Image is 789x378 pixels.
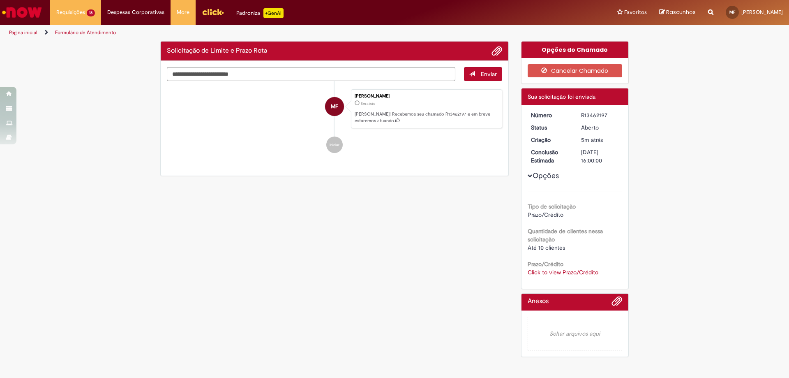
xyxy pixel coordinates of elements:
div: R13462197 [581,111,619,119]
span: Enviar [481,70,497,78]
span: 5m atrás [361,101,375,106]
button: Enviar [464,67,502,81]
b: Quantidade de clientes nessa solicitação [528,227,603,243]
span: Favoritos [624,8,647,16]
ul: Histórico de tíquete [167,81,502,162]
span: Despesas Corporativas [107,8,164,16]
h2: Solicitação de Limite e Prazo Rota Histórico de tíquete [167,47,267,55]
b: Prazo/Crédito [528,260,563,268]
button: Adicionar anexos [491,46,502,56]
a: Página inicial [9,29,37,36]
dt: Conclusão Estimada [525,148,575,165]
span: MF [729,9,735,15]
div: [DATE] 16:00:00 [581,148,619,165]
a: Click to view Prazo/Crédito [528,269,598,276]
p: [PERSON_NAME]! Recebemos seu chamado R13462197 e em breve estaremos atuando. [355,111,498,124]
textarea: Digite sua mensagem aqui... [167,67,455,81]
span: 18 [87,9,95,16]
b: Tipo de solicitação [528,203,576,210]
span: More [177,8,189,16]
div: Opções do Chamado [521,42,629,58]
em: Soltar arquivos aqui [528,317,623,350]
h2: Anexos [528,298,549,305]
p: +GenAi [263,8,284,18]
div: Matheus Henrique Santos Farias [325,97,344,116]
div: 29/08/2025 12:32:44 [581,136,619,144]
time: 29/08/2025 12:32:44 [361,101,375,106]
time: 29/08/2025 12:32:44 [581,136,603,144]
dt: Criação [525,136,575,144]
span: Requisições [56,8,85,16]
ul: Trilhas de página [6,25,520,40]
span: Até 10 clientes [528,244,565,251]
a: Rascunhos [659,9,696,16]
li: Matheus Henrique Santos Farias [167,89,502,129]
span: Rascunhos [666,8,696,16]
dt: Número [525,111,575,119]
div: Aberto [581,123,619,132]
img: ServiceNow [1,4,43,21]
div: [PERSON_NAME] [355,94,498,99]
span: 5m atrás [581,136,603,144]
span: [PERSON_NAME] [741,9,783,16]
button: Cancelar Chamado [528,64,623,77]
span: MF [331,97,338,116]
span: Prazo/Crédito [528,211,563,218]
span: Sua solicitação foi enviada [528,93,595,100]
dt: Status [525,123,575,132]
img: click_logo_yellow_360x200.png [202,6,224,18]
button: Adicionar anexos [611,296,622,311]
div: Padroniza [236,8,284,18]
a: Formulário de Atendimento [55,29,116,36]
